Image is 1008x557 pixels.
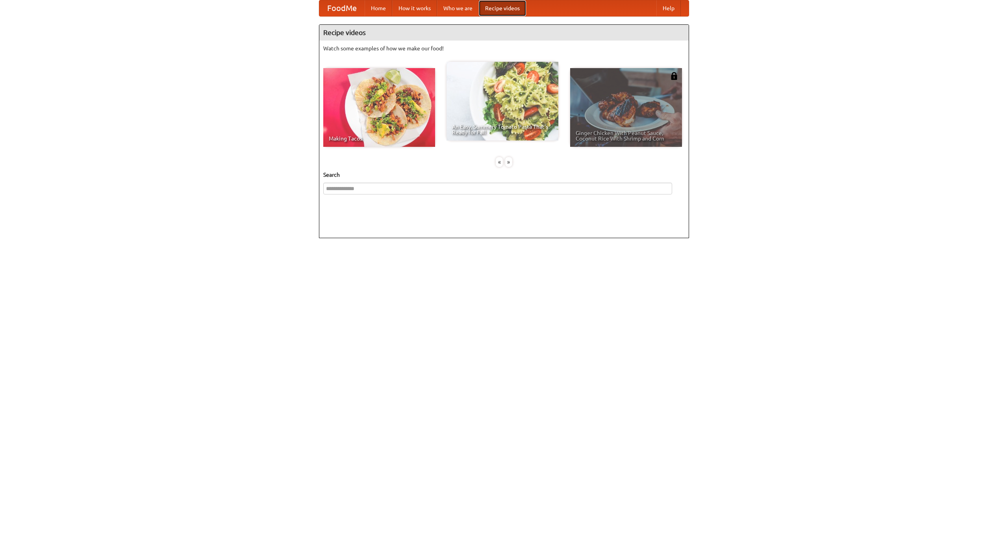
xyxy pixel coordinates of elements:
a: FoodMe [319,0,365,16]
a: Home [365,0,392,16]
a: Who we are [437,0,479,16]
a: Making Tacos [323,68,435,147]
h5: Search [323,171,685,179]
a: How it works [392,0,437,16]
a: Recipe videos [479,0,526,16]
h4: Recipe videos [319,25,689,41]
span: An Easy, Summery Tomato Pasta That's Ready for Fall [452,124,553,135]
img: 483408.png [670,72,678,80]
div: « [496,157,503,167]
span: Making Tacos [329,136,430,141]
div: » [505,157,512,167]
p: Watch some examples of how we make our food! [323,44,685,52]
a: An Easy, Summery Tomato Pasta That's Ready for Fall [447,62,558,141]
a: Help [656,0,681,16]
